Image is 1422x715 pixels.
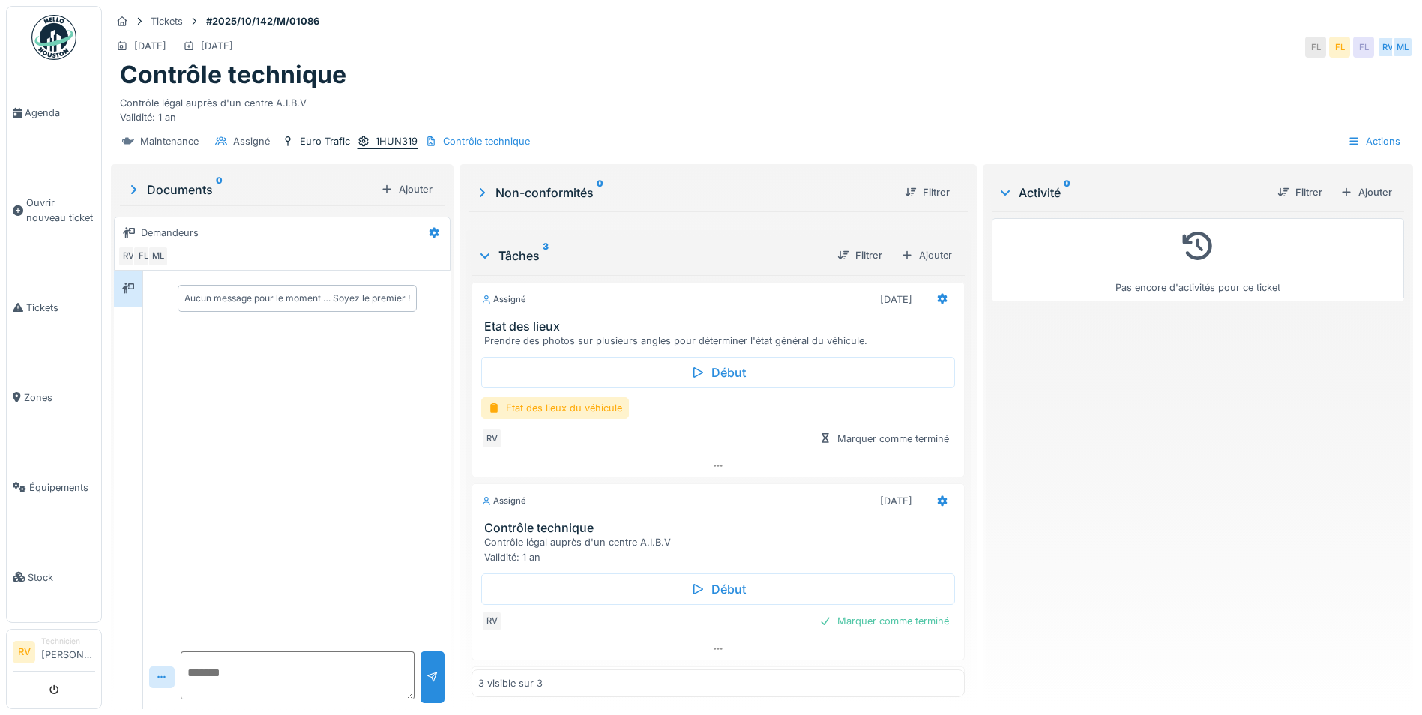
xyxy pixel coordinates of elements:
a: Zones [7,352,101,442]
div: [DATE] [880,292,912,307]
div: Maintenance [140,134,199,148]
div: FL [1329,37,1350,58]
div: Technicien [41,636,95,647]
img: Badge_color-CXgf-gQk.svg [31,15,76,60]
div: FL [1353,37,1374,58]
div: Ajouter [894,244,959,266]
div: RV [118,246,139,267]
div: [DATE] [201,39,233,53]
span: Stock [28,570,95,585]
div: Activité [998,184,1265,202]
li: [PERSON_NAME] [41,636,95,668]
div: Marquer comme terminé [813,429,955,449]
div: Début [481,357,955,388]
div: FL [133,246,154,267]
sup: 0 [1064,184,1070,202]
div: Contrôle légal auprès d'un centre A.I.B.V Validité: 1 an [484,535,958,564]
div: [DATE] [880,494,912,508]
div: Contrôle technique [443,134,530,148]
a: Agenda [7,68,101,158]
div: Euro Trafic [300,134,350,148]
div: Marquer comme terminé [813,611,955,631]
div: Demandeurs [141,226,199,240]
h1: Contrôle technique [120,61,346,89]
span: Ouvrir nouveau ticket [26,196,95,224]
div: Tâches [477,247,825,265]
h3: Etat des lieux [484,319,958,334]
div: Actions [1341,130,1407,152]
sup: 0 [597,184,603,202]
div: Prendre des photos sur plusieurs angles pour déterminer l'état général du véhicule. [484,334,958,348]
div: Etat des lieux du véhicule [481,397,629,419]
div: Filtrer [1271,182,1328,202]
div: Contrôle légal auprès d'un centre A.I.B.V Validité: 1 an [120,90,1404,124]
div: RV [1377,37,1398,58]
li: RV [13,641,35,663]
strong: #2025/10/142/M/01086 [200,14,325,28]
div: Non-conformités [474,184,893,202]
a: RV Technicien[PERSON_NAME] [13,636,95,672]
span: Agenda [25,106,95,120]
div: Assigné [481,293,526,306]
a: Ouvrir nouveau ticket [7,158,101,262]
div: Aucun message pour le moment … Soyez le premier ! [184,292,410,305]
h3: Contrôle technique [484,521,958,535]
div: Pas encore d'activités pour ce ticket [1001,225,1394,295]
div: ML [148,246,169,267]
sup: 0 [216,181,223,199]
div: RV [481,428,502,449]
div: Ajouter [1334,182,1398,202]
a: Tickets [7,262,101,352]
div: Filtrer [831,245,888,265]
div: Tickets [151,14,183,28]
a: Équipements [7,442,101,532]
div: Documents [126,181,375,199]
div: Ajouter [375,179,439,199]
div: 3 visible sur 3 [478,676,543,690]
div: Assigné [233,134,270,148]
div: Filtrer [899,182,956,202]
sup: 3 [543,247,549,265]
span: Zones [24,390,95,405]
span: Équipements [29,480,95,495]
span: Tickets [26,301,95,315]
div: [DATE] [134,39,166,53]
div: ML [1392,37,1413,58]
div: FL [1305,37,1326,58]
div: Assigné [481,495,526,507]
div: 1HUN319 [376,134,418,148]
a: Stock [7,532,101,622]
div: Début [481,573,955,605]
div: RV [481,611,502,632]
